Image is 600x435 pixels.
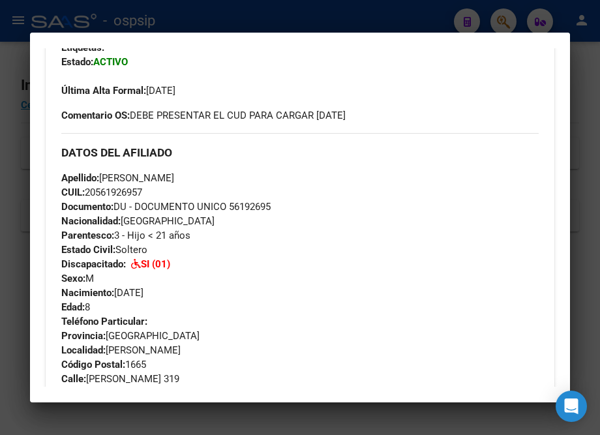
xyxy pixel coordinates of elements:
span: [PERSON_NAME] 319 [61,373,179,385]
span: DEBE PRESENTAR EL CUD PARA CARGAR [DATE] [61,108,346,123]
span: 20561926957 [61,187,142,198]
span: Soltero [61,244,147,256]
strong: Localidad: [61,344,106,356]
strong: ACTIVO [93,56,128,68]
strong: Nacionalidad: [61,215,121,227]
span: 8 [61,301,90,313]
strong: Calle: [61,373,86,385]
span: [DATE] [61,85,175,97]
strong: Etiquetas: [61,42,104,53]
strong: SI (01) [141,258,170,270]
strong: Edad: [61,301,85,313]
strong: Documento: [61,201,113,213]
strong: Nacimiento: [61,287,114,299]
span: 1665 [61,359,146,370]
strong: Sexo: [61,273,85,284]
strong: Estado Civil: [61,244,115,256]
strong: Código Postal: [61,359,125,370]
span: [DATE] [61,287,143,299]
strong: Teléfono Particular: [61,316,147,327]
strong: CUIL: [61,187,85,198]
span: [PERSON_NAME] [61,172,174,184]
strong: Comentario OS: [61,110,130,121]
strong: Discapacitado: [61,258,126,270]
span: [GEOGRAPHIC_DATA] [61,330,200,342]
strong: Estado: [61,56,93,68]
span: DU - DOCUMENTO UNICO 56192695 [61,201,271,213]
span: [PERSON_NAME] [61,344,181,356]
strong: Parentesco: [61,230,114,241]
strong: Apellido: [61,172,99,184]
strong: Última Alta Formal: [61,85,146,97]
span: M [61,273,94,284]
div: Open Intercom Messenger [556,391,587,422]
strong: Provincia: [61,330,106,342]
h3: DATOS DEL AFILIADO [61,145,539,160]
span: [GEOGRAPHIC_DATA] [61,215,215,227]
span: 3 - Hijo < 21 años [61,230,190,241]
